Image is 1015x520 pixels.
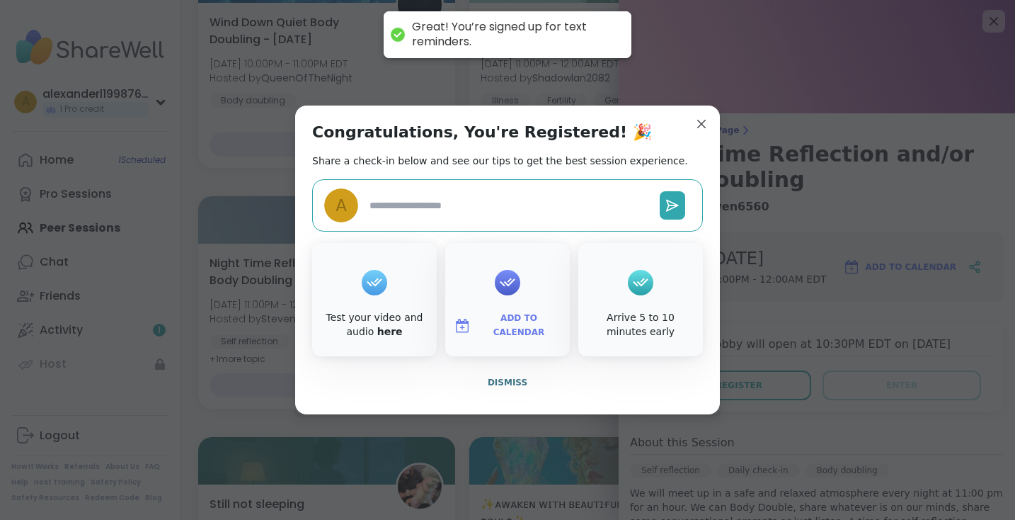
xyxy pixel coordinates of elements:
[315,311,434,339] div: Test your video and audio
[412,20,617,50] div: Great! You’re signed up for text reminders.
[377,326,403,337] a: here
[312,368,703,397] button: Dismiss
[448,311,567,341] button: Add to Calendar
[488,378,527,388] span: Dismiss
[336,193,347,218] span: a
[476,312,561,339] span: Add to Calendar
[581,311,700,339] div: Arrive 5 to 10 minutes early
[312,123,652,142] h1: Congratulations, You're Registered! 🎉
[454,317,471,334] img: ShareWell Logomark
[312,154,688,168] h2: Share a check-in below and see our tips to get the best session experience.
